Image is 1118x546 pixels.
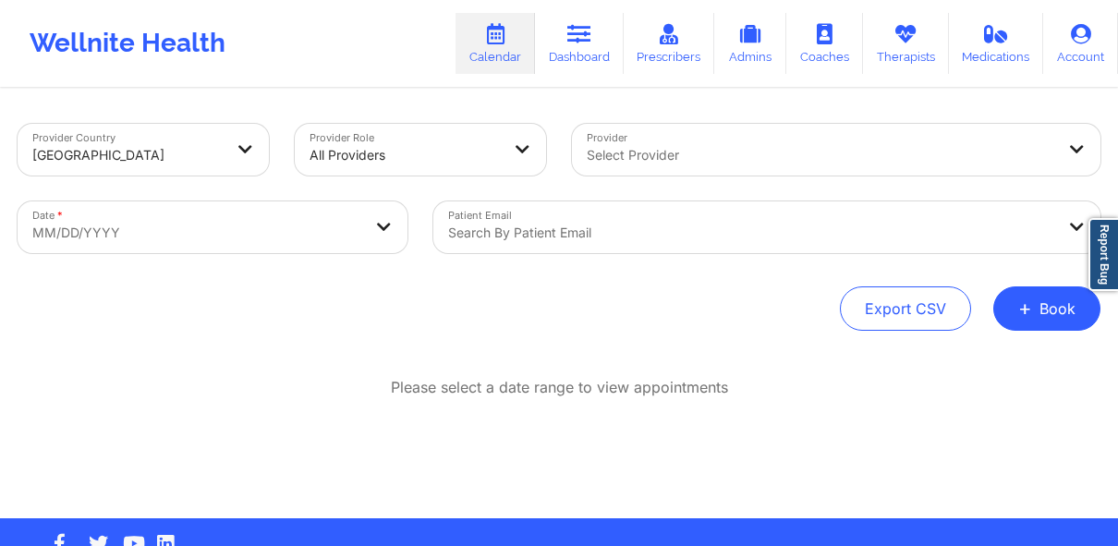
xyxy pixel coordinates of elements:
a: Account [1043,13,1118,74]
a: Prescribers [624,13,715,74]
a: Coaches [786,13,863,74]
a: Report Bug [1088,218,1118,291]
a: Calendar [456,13,535,74]
a: Admins [714,13,786,74]
span: + [1018,303,1032,313]
div: [GEOGRAPHIC_DATA] [32,135,223,176]
p: Please select a date range to view appointments [391,377,728,398]
button: Export CSV [840,286,971,331]
button: +Book [993,286,1100,331]
a: Medications [949,13,1044,74]
a: Therapists [863,13,949,74]
div: All Providers [310,135,500,176]
a: Dashboard [535,13,624,74]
